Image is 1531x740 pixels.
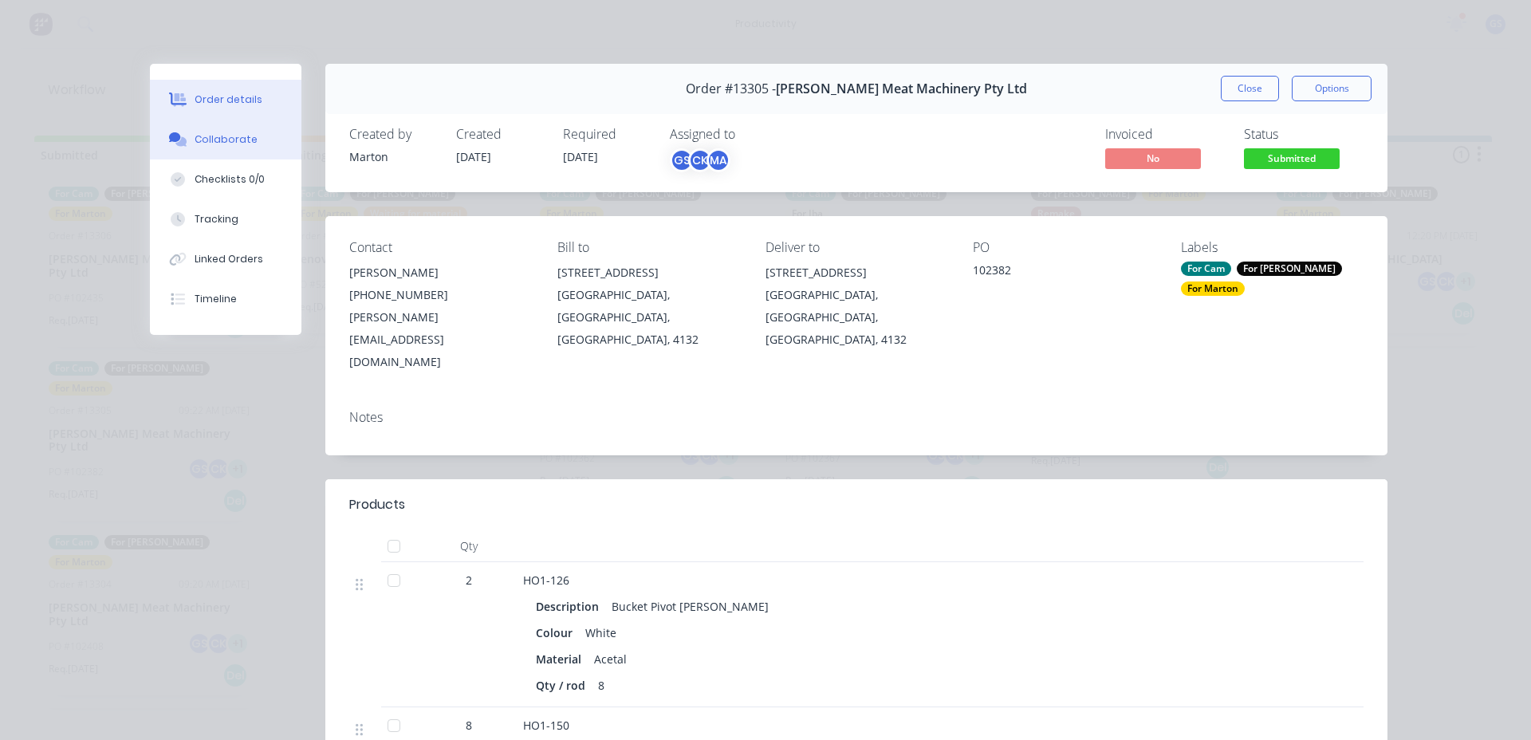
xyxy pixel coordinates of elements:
[195,292,237,306] div: Timeline
[195,172,265,187] div: Checklists 0/0
[349,148,437,165] div: Marton
[670,148,730,172] button: GSCKMA
[349,262,532,373] div: [PERSON_NAME][PHONE_NUMBER][PERSON_NAME][EMAIL_ADDRESS][DOMAIN_NAME]
[1181,240,1364,255] div: Labels
[456,149,491,164] span: [DATE]
[349,495,405,514] div: Products
[150,120,301,159] button: Collaborate
[523,718,569,733] span: HO1-150
[557,262,740,284] div: [STREET_ADDRESS]
[349,262,532,284] div: [PERSON_NAME]
[536,595,605,618] div: Description
[421,530,517,562] div: Qty
[466,717,472,734] span: 8
[765,262,948,351] div: [STREET_ADDRESS][GEOGRAPHIC_DATA], [GEOGRAPHIC_DATA], [GEOGRAPHIC_DATA], 4132
[670,127,829,142] div: Assigned to
[349,127,437,142] div: Created by
[557,240,740,255] div: Bill to
[349,284,532,306] div: [PHONE_NUMBER]
[1105,148,1201,168] span: No
[1181,281,1245,296] div: For Marton
[588,647,633,671] div: Acetal
[973,240,1155,255] div: PO
[150,199,301,239] button: Tracking
[765,240,948,255] div: Deliver to
[536,647,588,671] div: Material
[557,262,740,351] div: [STREET_ADDRESS][GEOGRAPHIC_DATA], [GEOGRAPHIC_DATA], [GEOGRAPHIC_DATA], 4132
[195,92,262,107] div: Order details
[592,674,611,697] div: 8
[1181,262,1231,276] div: For Cam
[1237,262,1342,276] div: For [PERSON_NAME]
[150,159,301,199] button: Checklists 0/0
[765,284,948,351] div: [GEOGRAPHIC_DATA], [GEOGRAPHIC_DATA], [GEOGRAPHIC_DATA], 4132
[557,284,740,351] div: [GEOGRAPHIC_DATA], [GEOGRAPHIC_DATA], [GEOGRAPHIC_DATA], 4132
[605,595,775,618] div: Bucket Pivot [PERSON_NAME]
[670,148,694,172] div: GS
[466,572,472,588] span: 2
[706,148,730,172] div: MA
[1244,148,1340,172] button: Submitted
[765,262,948,284] div: [STREET_ADDRESS]
[195,132,258,147] div: Collaborate
[349,410,1364,425] div: Notes
[776,81,1027,96] span: [PERSON_NAME] Meat Machinery Pty Ltd
[1244,148,1340,168] span: Submitted
[536,674,592,697] div: Qty / rod
[563,149,598,164] span: [DATE]
[1292,76,1372,101] button: Options
[523,573,569,588] span: HO1-126
[1221,76,1279,101] button: Close
[195,212,238,226] div: Tracking
[456,127,544,142] div: Created
[150,80,301,120] button: Order details
[536,621,579,644] div: Colour
[563,127,651,142] div: Required
[686,81,776,96] span: Order #13305 -
[579,621,623,644] div: White
[195,252,263,266] div: Linked Orders
[349,240,532,255] div: Contact
[150,239,301,279] button: Linked Orders
[688,148,712,172] div: CK
[1244,127,1364,142] div: Status
[349,306,532,373] div: [PERSON_NAME][EMAIL_ADDRESS][DOMAIN_NAME]
[150,279,301,319] button: Timeline
[1105,127,1225,142] div: Invoiced
[973,262,1155,284] div: 102382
